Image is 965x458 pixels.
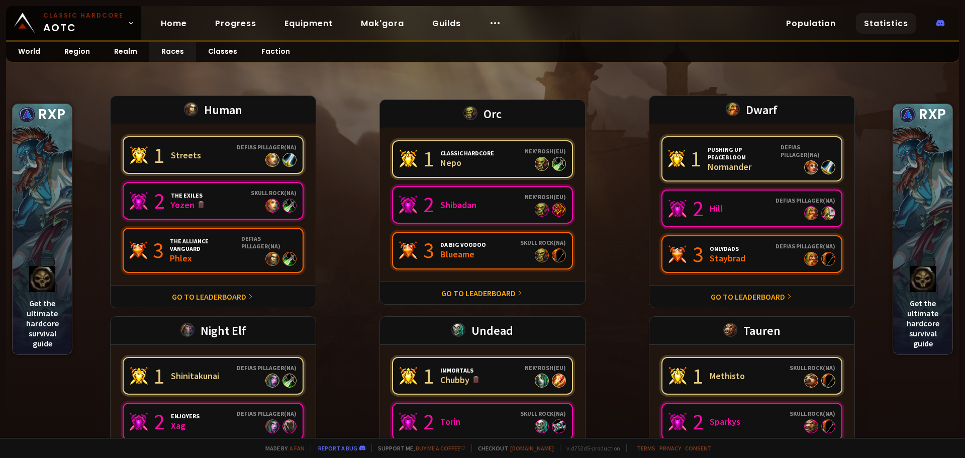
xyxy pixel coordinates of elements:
[171,199,205,211] div: Yozen
[416,444,465,452] a: Buy me a coffee
[440,367,479,374] div: Immortals
[685,444,712,452] a: Consent
[781,143,835,158] div: Defias Pillager ( NA )
[776,197,835,204] div: Defias Pillager ( NA )
[790,410,835,417] div: Skull Rock ( NA )
[43,11,124,35] span: AOTC
[440,149,494,157] div: Classic Hardcore
[708,146,775,161] div: Pushing Up Peacebloom
[520,239,566,246] div: Skull Rock ( NA )
[900,107,916,123] img: rxp logo
[52,42,102,62] a: Region
[776,242,835,250] div: Defias Pillager ( NA )
[710,370,745,382] div: Methisto
[710,203,723,214] div: Hill
[19,107,35,123] img: rxp logo
[392,232,573,269] a: 3Da Big VoodooBlueameSkull Rock(NA)
[276,13,341,34] a: Equipment
[251,189,297,197] div: Skull Rock ( NA )
[6,42,52,62] a: World
[708,161,775,172] div: Normander
[110,316,316,345] div: Night Elf
[379,316,586,345] div: Undead
[661,235,842,273] a: 3OnlyDadsStaybradDefias Pillager(NA)
[893,104,953,355] a: rxp logoRXPlogo hcGet the ultimate hardcore survival guide
[711,292,785,302] a: Go to leaderboard
[856,13,916,34] a: Statistics
[525,147,566,155] div: Nek'Rosh ( EU )
[171,412,200,420] div: Enjoyers
[123,136,304,174] a: 1StreetsDefias Pillager(NA)
[153,13,195,34] a: Home
[893,260,952,354] div: Get the ultimate hardcore survival guide
[560,444,620,452] span: v. d752d5 - production
[392,357,573,395] a: 1ImmortalsChubbyNek'Rosh(EU)
[710,245,745,252] div: OnlyDads
[318,444,357,452] a: Report a bug
[170,237,235,252] div: The Alliance Vanguard
[241,235,297,250] div: Defias Pillager ( NA )
[371,444,465,452] span: Support me,
[661,190,842,227] a: 2HillDefias Pillager(NA)
[661,357,842,395] a: 1MethistoSkull Rock(NA)
[249,42,302,62] a: Faction
[149,42,196,62] a: Races
[392,186,573,224] a: 2ShibadanNek'Rosh(EU)
[893,104,952,125] div: RXP
[440,416,460,427] div: Torin
[123,182,304,220] a: 2The ExilesYozenSkull Rock(NA)
[525,193,566,201] div: Nek'Rosh ( EU )
[710,416,740,427] div: Sparkys
[910,266,936,292] img: logo hc
[440,241,486,248] div: Da Big Voodoo
[13,104,72,125] div: RXP
[525,364,566,372] div: Nek'Rosh ( EU )
[440,248,486,260] div: Blueame
[171,420,200,431] div: Xag
[392,403,573,440] a: 2TorinSkull Rock(NA)
[110,96,316,124] div: Human
[649,96,855,124] div: Dwarf
[123,357,304,395] a: 1ShinitakunaiDefias Pillager(NA)
[510,444,554,452] a: [DOMAIN_NAME]
[353,13,412,34] a: Mak'gora
[440,199,476,211] div: Shibadan
[170,252,235,264] div: Phlex
[29,266,55,292] img: logo hc
[6,6,141,40] a: Classic HardcoreAOTC
[237,364,297,372] div: Defias Pillager ( NA )
[289,444,305,452] a: a fan
[661,403,842,440] a: 2SparkysSkull Rock(NA)
[13,260,72,354] div: Get the ultimate hardcore survival guide
[379,100,586,128] div: Orc
[172,292,246,302] a: Go to leaderboard
[710,252,745,264] div: Staybrad
[471,444,554,452] span: Checkout
[12,104,72,355] a: rxp logoRXPlogo hcGet the ultimate hardcore survival guide
[207,13,264,34] a: Progress
[43,11,124,20] small: Classic Hardcore
[649,316,855,345] div: Tauren
[259,444,305,452] span: Made by
[520,410,566,417] div: Skull Rock ( NA )
[440,374,479,386] div: Chubby
[171,370,219,382] div: Shinitakunai
[790,364,835,372] div: Skull Rock ( NA )
[237,410,297,417] div: Defias Pillager ( NA )
[196,42,249,62] a: Classes
[778,13,844,34] a: Population
[659,444,681,452] a: Privacy
[123,228,304,273] a: 3The Alliance VanguardPhlexDefias Pillager(NA)
[440,157,494,168] div: Nepo
[441,288,516,298] a: Go to leaderboard
[392,140,573,178] a: 1Classic HardcoreNepoNek'Rosh(EU)
[237,143,297,151] div: Defias Pillager ( NA )
[424,13,469,34] a: Guilds
[123,403,304,440] a: 2EnjoyersXagDefias Pillager(NA)
[637,444,655,452] a: Terms
[171,149,201,161] div: Streets
[661,136,842,181] a: 1Pushing Up PeacebloomNormanderDefias Pillager(NA)
[171,192,205,199] div: The Exiles
[102,42,149,62] a: Realm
